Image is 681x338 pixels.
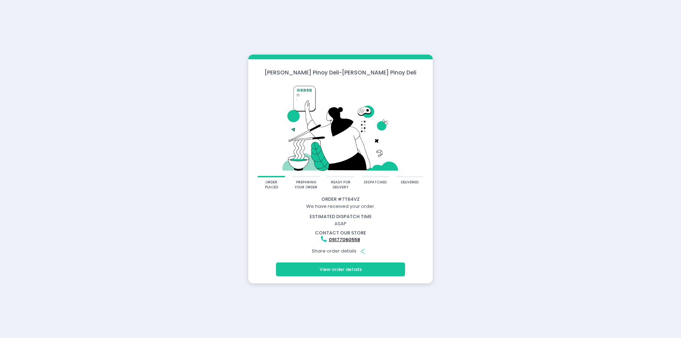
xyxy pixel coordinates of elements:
img: talkie [258,82,423,176]
div: dispatched [364,180,387,185]
button: View order details [276,262,405,276]
div: Order # 7T64VZ [249,196,432,203]
div: [PERSON_NAME] Pinoy Deli - [PERSON_NAME] Pinoy Deli [248,68,433,77]
a: 09177060558 [329,236,360,243]
div: delivered [401,180,419,185]
div: preparing your order [294,180,317,190]
div: estimated dispatch time [249,213,432,220]
div: ready for delivery [329,180,352,190]
div: order placed [260,180,283,190]
div: contact our store [249,229,432,237]
div: ASAP [245,213,436,227]
div: Share order details [249,244,432,258]
div: We have received your order. [249,203,432,210]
